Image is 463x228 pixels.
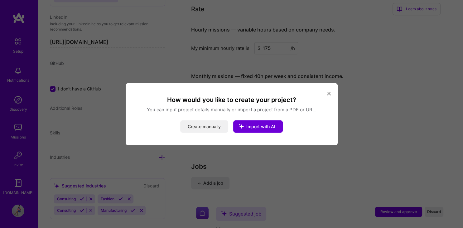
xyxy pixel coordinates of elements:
button: Create manually [180,120,228,133]
h3: How would you like to create your project? [133,95,330,104]
i: icon Close [327,92,331,95]
div: modal [126,83,338,145]
button: Import with AI [233,120,283,133]
span: Import with AI [246,124,275,129]
i: icon StarsWhite [233,118,249,134]
p: You can input project details manually or import a project from a PDF or URL. [133,106,330,113]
